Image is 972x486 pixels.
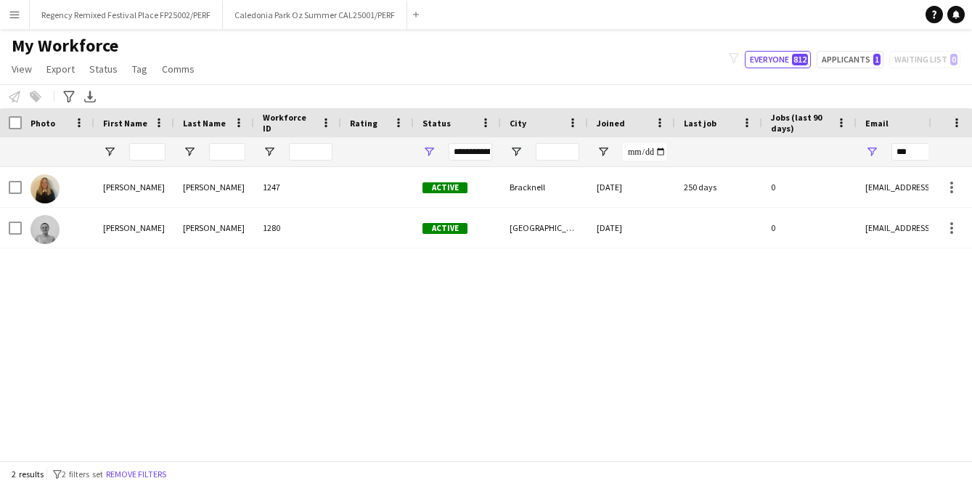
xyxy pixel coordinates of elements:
a: View [6,60,38,78]
span: 1 [873,54,881,65]
div: [PERSON_NAME] [94,208,174,248]
button: Open Filter Menu [183,145,196,158]
a: Tag [126,60,153,78]
div: [DATE] [588,167,675,207]
div: Bracknell [501,167,588,207]
button: Open Filter Menu [422,145,436,158]
a: Comms [156,60,200,78]
span: View [12,62,32,76]
input: Joined Filter Input [623,143,666,161]
span: Jobs (last 90 days) [771,112,830,134]
div: [GEOGRAPHIC_DATA] [501,208,588,248]
button: Applicants1 [817,51,883,68]
button: Everyone812 [745,51,811,68]
input: Workforce ID Filter Input [289,143,332,161]
span: Export [46,62,75,76]
span: 812 [792,54,808,65]
span: Active [422,182,467,193]
span: Status [89,62,118,76]
div: 0 [762,208,857,248]
a: Export [41,60,81,78]
span: Status [422,118,451,129]
a: Status [83,60,123,78]
img: Heidi Taylor-Wood [30,215,60,244]
div: [PERSON_NAME] [174,208,254,248]
span: Last job [684,118,716,129]
span: Comms [162,62,195,76]
button: Caledonia Park Oz Summer CAL25001/PERF [223,1,407,29]
button: Open Filter Menu [263,145,276,158]
span: Photo [30,118,55,129]
div: 250 days [675,167,762,207]
button: Open Filter Menu [510,145,523,158]
app-action-btn: Advanced filters [60,88,78,105]
div: [DATE] [588,208,675,248]
span: Email [865,118,889,129]
img: Heidi Coyle [30,174,60,203]
app-action-btn: Export XLSX [81,88,99,105]
span: Joined [597,118,625,129]
span: Workforce ID [263,112,315,134]
span: Last Name [183,118,226,129]
span: First Name [103,118,147,129]
input: First Name Filter Input [129,143,166,161]
span: 2 filters set [62,469,103,479]
button: Open Filter Menu [597,145,610,158]
button: Open Filter Menu [865,145,878,158]
input: Last Name Filter Input [209,143,245,161]
div: [PERSON_NAME] [94,167,174,207]
span: Rating [350,118,377,129]
button: Open Filter Menu [103,145,116,158]
div: 1247 [254,167,341,207]
button: Regency Remixed Festival Place FP25002/PERF [30,1,223,29]
button: Remove filters [103,466,169,482]
span: Active [422,223,467,234]
input: City Filter Input [536,143,579,161]
div: [PERSON_NAME] [174,167,254,207]
span: My Workforce [12,35,118,57]
div: 1280 [254,208,341,248]
div: 0 [762,167,857,207]
span: Tag [132,62,147,76]
span: City [510,118,526,129]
